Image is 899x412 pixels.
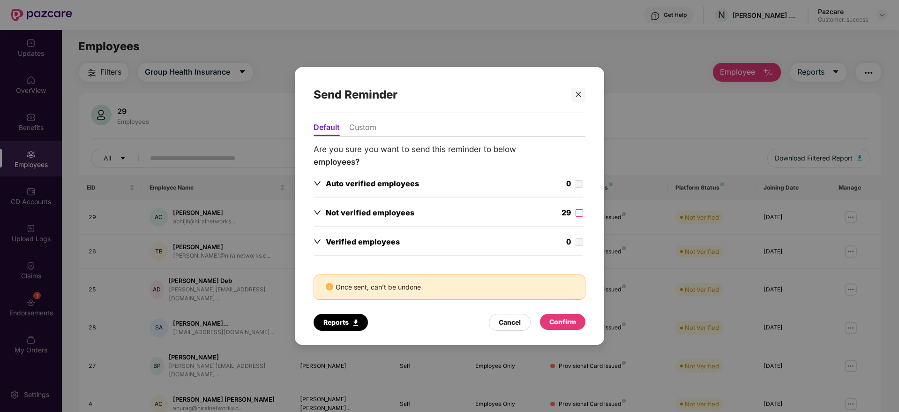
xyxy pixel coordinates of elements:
div: Confirm [549,317,576,327]
div: Reports [323,317,358,328]
span: down [314,209,321,216]
span: down [314,180,321,187]
span: info-circle [326,283,333,290]
span: Verified employees [326,237,400,246]
div: Once sent, can’t be undone [314,275,585,300]
div: Cancel [499,317,521,328]
span: 0 [566,237,571,246]
li: Default [314,122,340,136]
img: Icon [353,320,358,326]
span: Not verified employees [326,208,414,217]
span: close [575,91,582,98]
p: Are you sure you want to send this reminder to below [314,143,585,168]
span: down [314,238,321,245]
span: 0 [566,179,571,188]
div: employees? [314,156,585,168]
span: Auto verified employees [326,179,419,188]
div: Send Reminder [314,76,563,113]
li: Custom [349,122,376,136]
span: 29 [562,208,571,217]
